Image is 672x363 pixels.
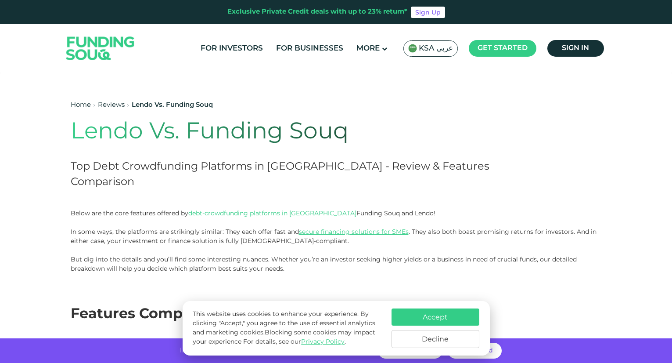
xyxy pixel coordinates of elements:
[132,100,213,110] div: Lendo Vs. Funding Souq
[71,228,597,245] span: In some ways, the platforms are strikingly similar: They each offer fast and . They also both boa...
[299,228,409,236] a: secure financing solutions for SMEs
[392,330,479,348] button: Decline
[562,45,589,51] span: Sign in
[478,45,528,51] span: Get started
[227,7,407,17] div: Exclusive Private Credit deals with up to 23% return*
[198,41,265,56] a: For Investors
[411,7,445,18] a: Sign Up
[98,102,125,108] a: Reviews
[356,45,380,52] span: More
[274,41,345,56] a: For Businesses
[71,159,496,190] h2: Top Debt Crowdfunding Platforms in [GEOGRAPHIC_DATA] - Review & Features Comparison
[180,348,345,354] span: Invest with no hidden fees and get returns of up to
[301,339,345,345] a: Privacy Policy
[188,209,356,217] a: debt-crowdfunding platforms in [GEOGRAPHIC_DATA]
[193,330,375,345] span: Blocking some cookies may impact your experience
[243,339,346,345] span: For details, see our .
[57,26,144,71] img: Logo
[547,40,604,57] a: Sign in
[419,44,453,54] span: KSA عربي
[408,44,417,53] img: SA Flag
[71,308,228,321] span: Features Comparison
[71,209,435,217] span: Below are the core features offered by Funding Souq and Lendo!
[71,255,577,272] span: But dig into the details and you’ll find some interesting nuances. Whether you’re an investor see...
[71,102,91,108] a: Home
[71,119,496,146] h1: Lendo Vs. Funding Souq
[392,309,479,326] button: Accept
[193,310,382,347] p: This website uses cookies to enhance your experience. By clicking "Accept," you agree to the use ...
